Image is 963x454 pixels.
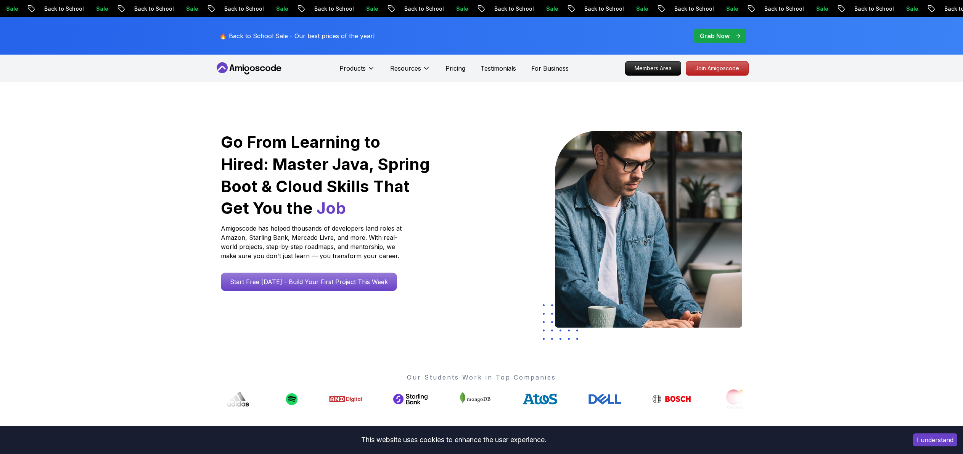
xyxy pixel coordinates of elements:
p: Back to School [751,5,803,13]
p: Members Area [625,61,681,75]
a: For Business [531,64,569,73]
p: Back to School [211,5,263,13]
p: Back to School [841,5,893,13]
p: Back to School [481,5,533,13]
p: Sale [623,5,647,13]
p: Sale [713,5,737,13]
button: Accept cookies [913,433,957,446]
a: Start Free [DATE] - Build Your First Project This Week [221,273,397,291]
button: Resources [390,64,430,79]
h1: Go From Learning to Hired: Master Java, Spring Boot & Cloud Skills That Get You the [221,131,431,219]
a: Pricing [445,64,465,73]
p: Sale [893,5,917,13]
p: Join Amigoscode [686,61,748,75]
p: Sale [353,5,377,13]
span: Job [317,198,346,218]
p: Sale [263,5,287,13]
a: Testimonials [481,64,516,73]
p: Back to School [31,5,83,13]
p: Sale [443,5,467,13]
p: Back to School [661,5,713,13]
div: This website uses cookies to enhance the user experience. [6,431,902,448]
p: Sale [83,5,107,13]
a: Members Area [625,61,681,76]
p: Products [339,64,366,73]
p: Our Students Work in Top Companies [221,373,743,382]
p: Grab Now [700,31,730,40]
button: Products [339,64,375,79]
p: Back to School [391,5,443,13]
p: Resources [390,64,421,73]
p: Back to School [571,5,623,13]
p: Sale [803,5,827,13]
img: hero [555,131,742,328]
a: Join Amigoscode [686,61,749,76]
p: Back to School [301,5,353,13]
p: 🔥 Back to School Sale - Our best prices of the year! [219,31,375,40]
p: Amigoscode has helped thousands of developers land roles at Amazon, Starling Bank, Mercado Livre,... [221,224,404,260]
p: Back to School [121,5,173,13]
p: Sale [173,5,197,13]
p: Sale [533,5,557,13]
